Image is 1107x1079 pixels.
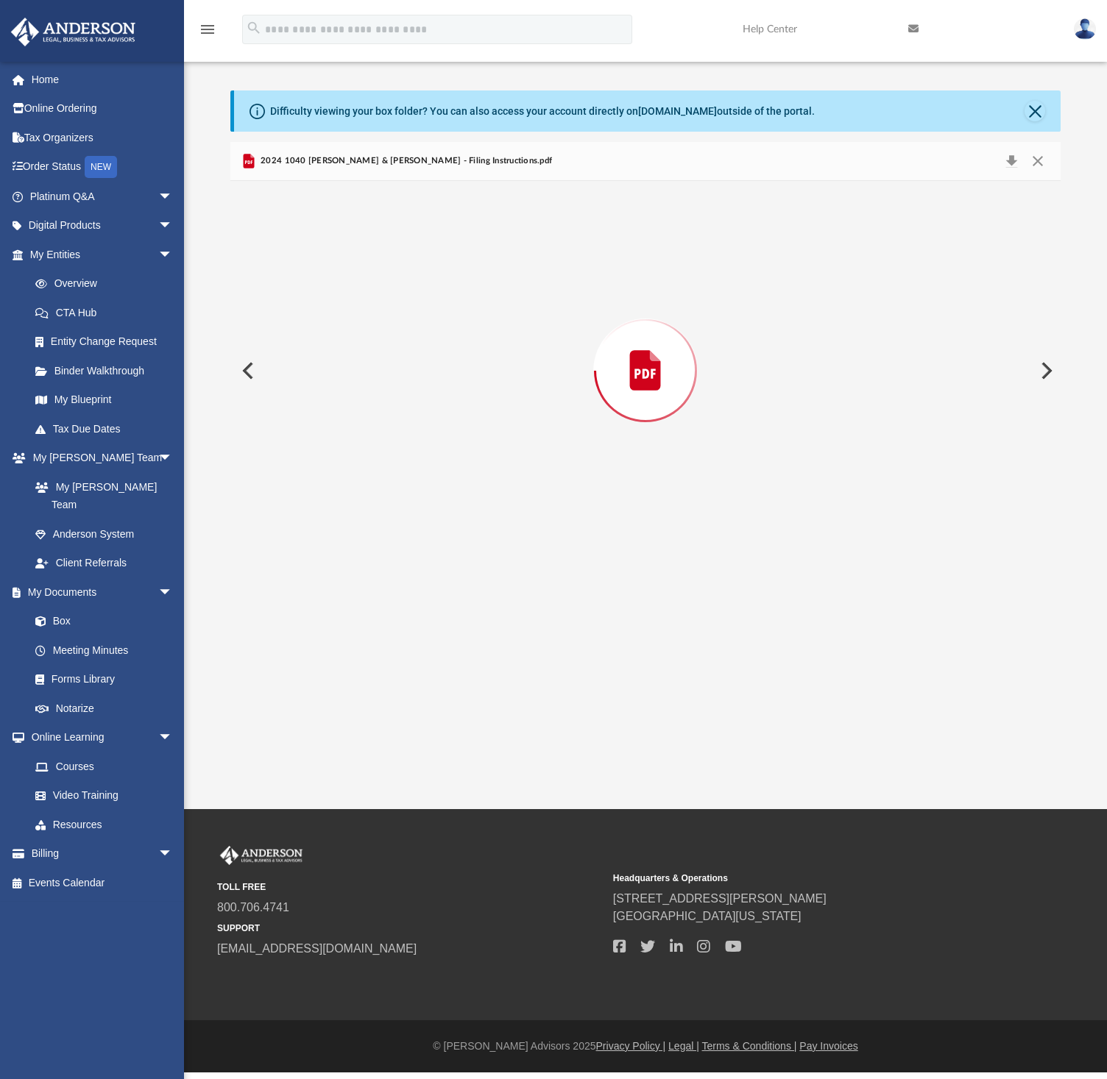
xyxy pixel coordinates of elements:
[10,868,195,897] a: Events Calendar
[10,444,188,473] a: My [PERSON_NAME] Teamarrow_drop_down
[10,94,195,124] a: Online Ordering
[230,142,1061,560] div: Preview
[21,781,180,811] a: Video Training
[199,21,216,38] i: menu
[158,240,188,270] span: arrow_drop_down
[217,880,603,894] small: TOLL FREE
[158,211,188,241] span: arrow_drop_down
[799,1040,857,1052] a: Pay Invoices
[1074,18,1096,40] img: User Pic
[217,942,417,955] a: [EMAIL_ADDRESS][DOMAIN_NAME]
[21,385,188,415] a: My Blueprint
[158,839,188,869] span: arrow_drop_down
[158,723,188,753] span: arrow_drop_down
[258,154,552,168] span: 2024 1040 [PERSON_NAME] & [PERSON_NAME] - Filing Instructions.pdf
[270,104,815,119] div: Difficulty viewing your box folder? You can also access your account directly on outside of the p...
[613,892,827,905] a: [STREET_ADDRESS][PERSON_NAME]
[10,240,195,269] a: My Entitiesarrow_drop_down
[998,151,1025,171] button: Download
[21,414,195,444] a: Tax Due Dates
[21,635,188,665] a: Meeting Minutes
[7,18,140,46] img: Anderson Advisors Platinum Portal
[21,327,195,357] a: Entity Change Request
[596,1040,666,1052] a: Privacy Policy |
[668,1040,699,1052] a: Legal |
[158,182,188,212] span: arrow_drop_down
[1025,101,1045,121] button: Close
[21,607,180,636] a: Box
[21,472,180,519] a: My [PERSON_NAME] Team
[21,298,195,327] a: CTA Hub
[217,846,305,865] img: Anderson Advisors Platinum Portal
[10,123,195,152] a: Tax Organizers
[10,723,188,752] a: Online Learningarrow_drop_down
[10,65,195,94] a: Home
[246,20,262,36] i: search
[638,105,717,117] a: [DOMAIN_NAME]
[10,152,195,182] a: Order StatusNEW
[230,350,263,391] button: Previous File
[85,156,117,178] div: NEW
[217,922,603,935] small: SUPPORT
[702,1040,797,1052] a: Terms & Conditions |
[21,356,195,385] a: Binder Walkthrough
[1029,350,1061,391] button: Next File
[613,872,999,885] small: Headquarters & Operations
[613,910,802,922] a: [GEOGRAPHIC_DATA][US_STATE]
[21,752,188,781] a: Courses
[10,577,188,607] a: My Documentsarrow_drop_down
[10,211,195,241] a: Digital Productsarrow_drop_down
[10,182,195,211] a: Platinum Q&Aarrow_drop_down
[21,665,180,694] a: Forms Library
[21,810,188,839] a: Resources
[10,839,195,869] a: Billingarrow_drop_down
[21,549,188,578] a: Client Referrals
[199,28,216,38] a: menu
[1025,151,1051,171] button: Close
[217,901,289,914] a: 800.706.4741
[158,444,188,474] span: arrow_drop_down
[21,519,188,549] a: Anderson System
[21,694,188,723] a: Notarize
[21,269,195,299] a: Overview
[158,577,188,608] span: arrow_drop_down
[184,1039,1107,1054] div: © [PERSON_NAME] Advisors 2025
